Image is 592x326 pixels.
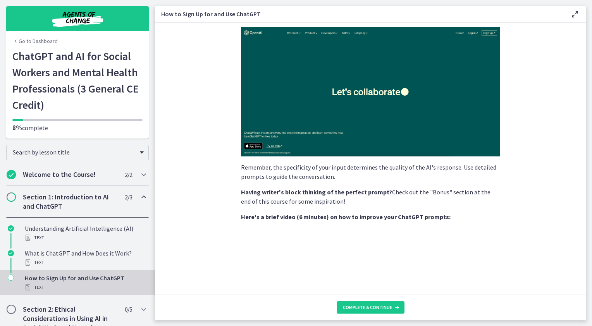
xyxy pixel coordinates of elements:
div: Search by lesson title [6,145,149,160]
i: Completed [7,170,16,179]
div: Understanding Artificial Intelligence (AI) [25,224,146,242]
h2: Welcome to the Course! [23,170,117,179]
img: Agents of Change Social Work Test Prep [31,9,124,28]
div: What is ChatGPT and How Does it Work? [25,249,146,267]
h1: ChatGPT and AI for Social Workers and Mental Health Professionals (3 General CE Credit) [12,48,143,113]
i: Completed [8,225,14,232]
i: Completed [8,250,14,256]
strong: Here's a brief video (6 minutes) on how to improve your ChatGPT prompts: [241,213,451,221]
h2: Section 1: Introduction to AI and ChatGPT [23,192,117,211]
span: 8% [12,123,22,132]
a: Go to Dashboard [12,37,58,45]
span: Search by lesson title [13,148,136,156]
button: Complete & continue [337,301,404,314]
span: 2 / 2 [125,170,132,179]
span: 0 / 5 [125,305,132,314]
div: Text [25,233,146,242]
p: complete [12,123,143,132]
div: Text [25,283,146,292]
p: Remember, the specificity of your input determines the quality of the AI's response. Use detailed... [241,163,500,181]
span: 2 / 3 [125,192,132,202]
p: Check out the "Bonus" section at the end of this course for some inspiration! [241,187,500,206]
span: Complete & continue [343,304,392,311]
h3: How to Sign Up for and Use ChatGPT [161,9,558,19]
strong: Having writer's block thinking of the perfect prompt? [241,188,392,196]
img: Screen_Shot_2023-06-25_at_12.26.29_PM.png [241,27,500,156]
div: Text [25,258,146,267]
div: How to Sign Up for and Use ChatGPT [25,273,146,292]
